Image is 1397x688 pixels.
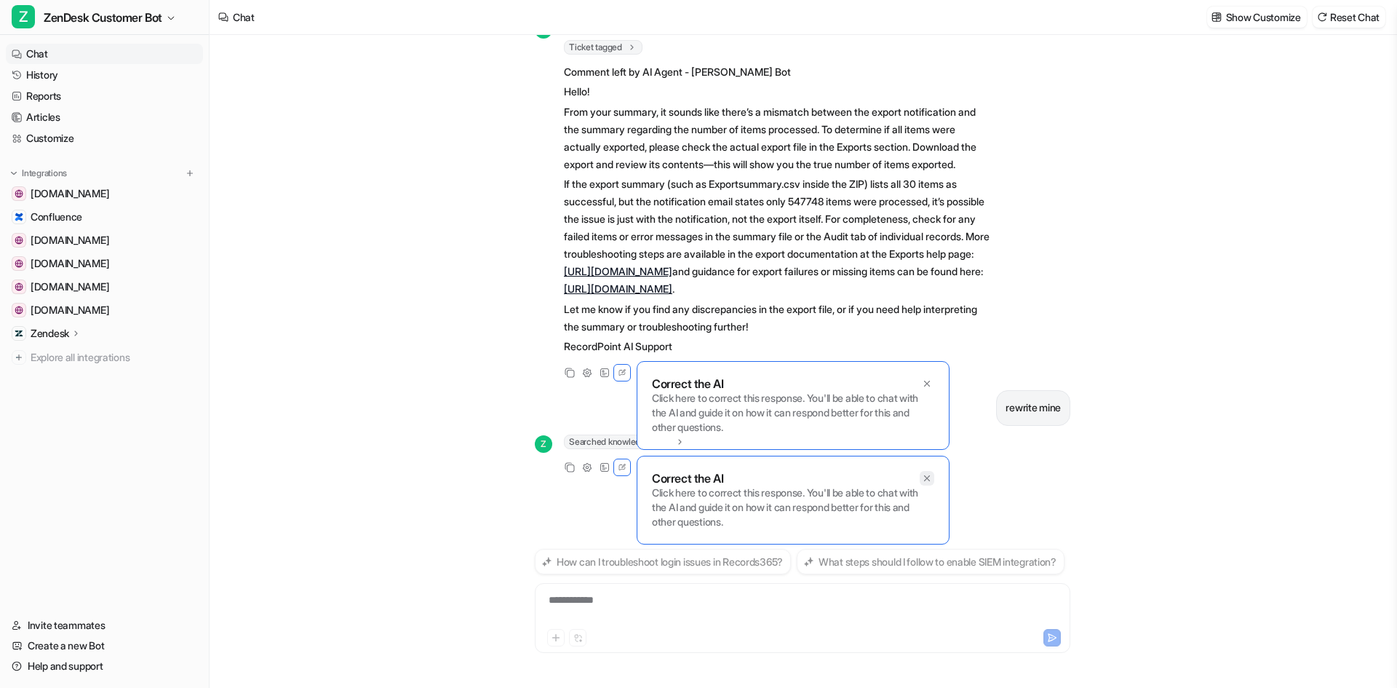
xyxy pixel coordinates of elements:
[6,183,203,204] a: dev.azure.com[DOMAIN_NAME]
[9,168,19,178] img: expand menu
[564,265,672,277] a: [URL][DOMAIN_NAME]
[6,128,203,149] a: Customize
[564,435,690,449] span: Searched knowledge base
[31,346,197,369] span: Explore all integrations
[31,186,109,201] span: [DOMAIN_NAME]
[6,107,203,127] a: Articles
[15,259,23,268] img: teams.microsoft.com
[6,44,203,64] a: Chat
[233,9,255,25] div: Chat
[31,233,109,248] span: [DOMAIN_NAME]
[1226,9,1301,25] p: Show Customize
[564,40,642,55] span: Ticket tagged
[652,486,934,529] p: Click here to correct this response. You'll be able to chat with the AI and guide it on how it ca...
[6,656,203,676] a: Help and support
[1006,399,1061,416] p: rewrite mine
[6,253,203,274] a: teams.microsoft.com[DOMAIN_NAME]
[15,236,23,245] img: recordpoint.visualstudio.com
[6,615,203,636] a: Invite teammates
[6,166,71,181] button: Integrations
[564,83,990,100] p: Hello!
[797,549,1064,574] button: What steps should I follow to enable SIEM integration?
[12,350,26,365] img: explore all integrations
[31,303,109,317] span: [DOMAIN_NAME]
[6,207,203,227] a: ConfluenceConfluence
[652,391,934,435] p: Click here to correct this response. You'll be able to chat with the AI and guide it on how it ca...
[22,167,67,179] p: Integrations
[1313,7,1385,28] button: Reset Chat
[185,168,195,178] img: menu_add.svg
[44,7,162,28] span: ZenDesk Customer Bot
[6,65,203,85] a: History
[1211,12,1222,23] img: customize
[31,256,109,271] span: [DOMAIN_NAME]
[564,338,990,355] p: RecordPoint AI Support
[535,549,791,574] button: How can I troubleshoot login issues in Records365?
[6,230,203,250] a: recordpoint.visualstudio.com[DOMAIN_NAME]
[15,329,23,338] img: Zendesk
[652,376,723,391] p: Correct the AI
[15,213,23,221] img: Confluence
[31,280,109,294] span: [DOMAIN_NAME]
[564,282,672,295] a: [URL][DOMAIN_NAME]
[15,306,23,315] img: www.atlassian.com
[15,189,23,198] img: dev.azure.com
[12,5,35,28] span: Z
[652,471,723,486] p: Correct the AI
[564,63,990,81] p: Comment left by AI Agent - [PERSON_NAME] Bot
[564,175,990,298] p: If the export summary (such as Exportsummary.csv inside the ZIP) lists all 30 items as successful...
[6,300,203,320] a: www.atlassian.com[DOMAIN_NAME]
[564,103,990,173] p: From your summary, it sounds like there’s a mismatch between the export notification and the summ...
[6,277,203,297] a: www.cisa.gov[DOMAIN_NAME]
[6,86,203,106] a: Reports
[1207,7,1307,28] button: Show Customize
[6,347,203,368] a: Explore all integrations
[564,301,990,336] p: Let me know if you find any discrepancies in the export file, or if you need help interpreting th...
[1317,12,1327,23] img: reset
[535,435,552,453] span: Z
[31,210,82,224] span: Confluence
[6,636,203,656] a: Create a new Bot
[31,326,69,341] p: Zendesk
[15,282,23,291] img: www.cisa.gov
